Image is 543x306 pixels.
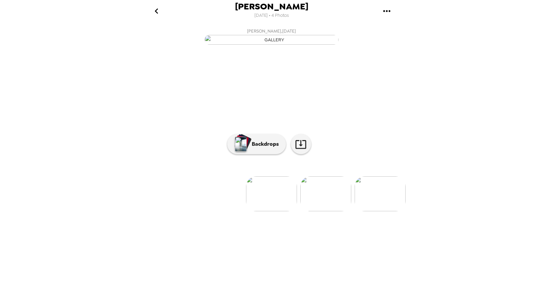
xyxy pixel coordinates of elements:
[227,134,286,154] button: Backdrops
[355,176,406,211] img: gallery
[246,176,297,211] img: gallery
[248,140,279,148] p: Backdrops
[235,2,308,11] span: [PERSON_NAME]
[247,27,296,35] span: [PERSON_NAME] , [DATE]
[254,11,289,20] span: [DATE] • 4 Photos
[300,176,351,211] img: gallery
[137,25,406,47] button: [PERSON_NAME],[DATE]
[204,35,339,45] img: gallery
